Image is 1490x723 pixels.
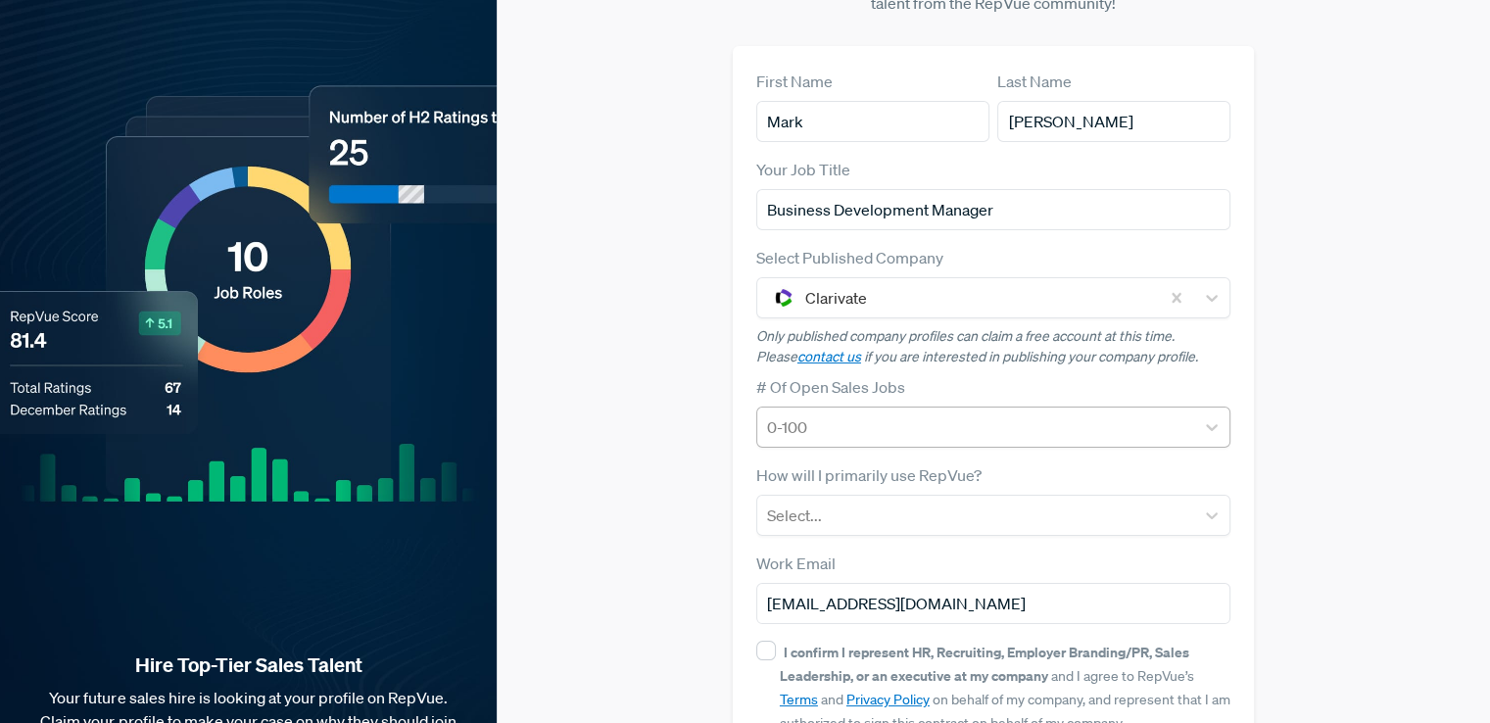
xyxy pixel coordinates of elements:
label: # Of Open Sales Jobs [756,375,905,399]
strong: I confirm I represent HR, Recruiting, Employer Branding/PR, Sales Leadership, or an executive at ... [780,643,1189,685]
label: Work Email [756,552,836,575]
label: Select Published Company [756,246,943,269]
input: Last Name [997,101,1230,142]
a: contact us [797,348,861,365]
label: Your Job Title [756,158,850,181]
img: Clarivate [772,286,795,310]
input: First Name [756,101,989,142]
strong: Hire Top-Tier Sales Talent [31,652,465,678]
p: Only published company profiles can claim a free account at this time. Please if you are interest... [756,326,1230,367]
input: Title [756,189,1230,230]
label: First Name [756,70,833,93]
label: How will I primarily use RepVue? [756,463,982,487]
input: Email [756,583,1230,624]
label: Last Name [997,70,1072,93]
a: Terms [780,691,818,708]
a: Privacy Policy [846,691,930,708]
